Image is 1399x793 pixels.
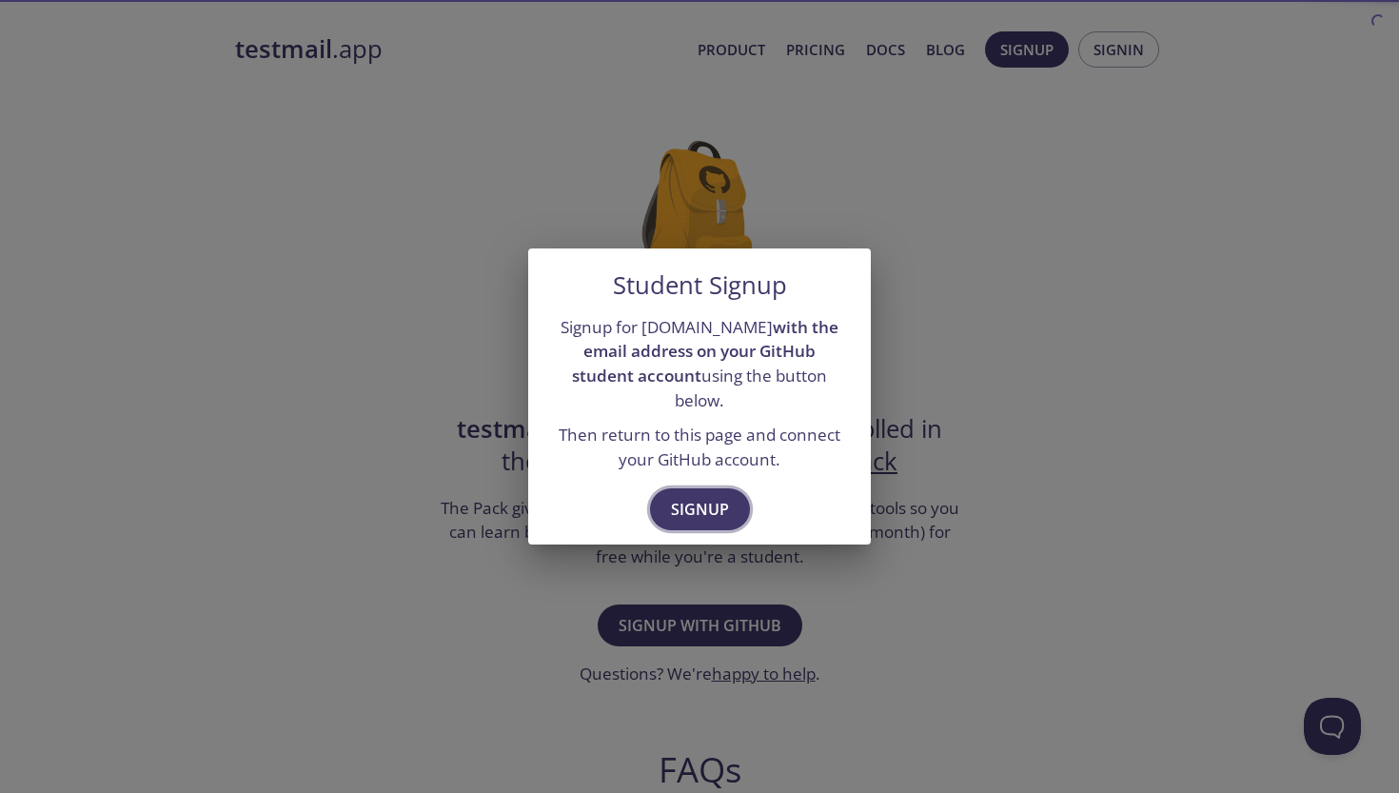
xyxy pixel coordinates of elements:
h5: Student Signup [613,271,787,300]
button: Signup [650,488,750,530]
strong: with the email address on your GitHub student account [572,316,838,387]
p: Then return to this page and connect your GitHub account. [551,423,848,471]
p: Signup for [DOMAIN_NAME] using the button below. [551,315,848,413]
span: Signup [671,496,729,523]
